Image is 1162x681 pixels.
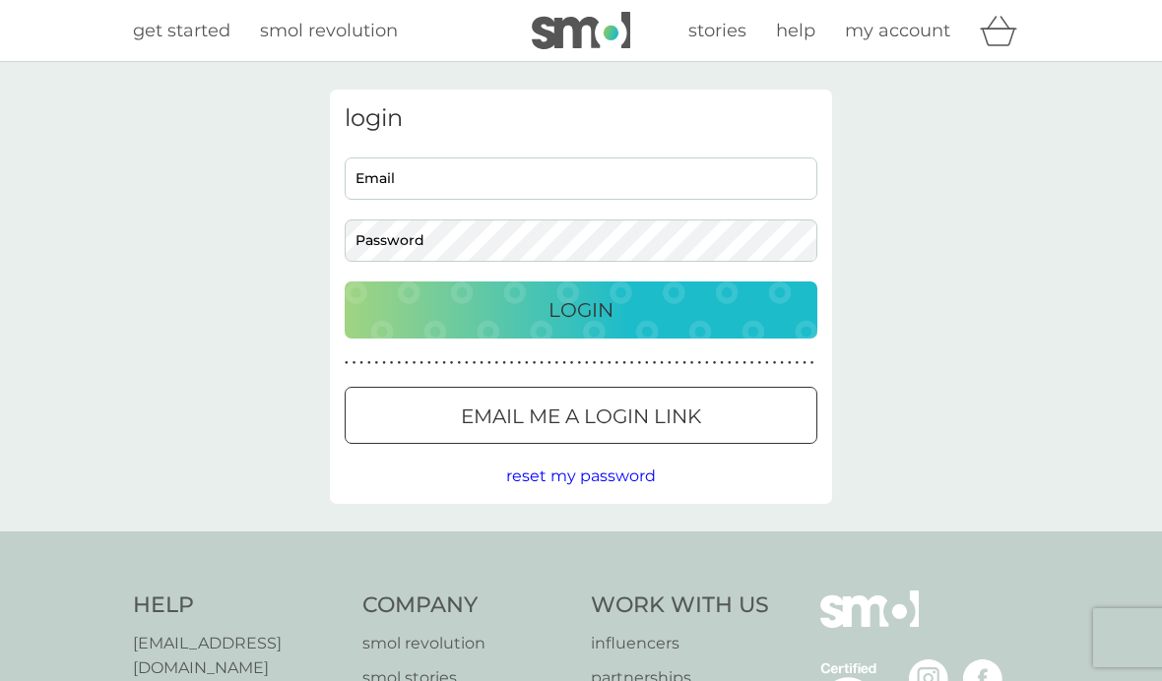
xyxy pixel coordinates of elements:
[457,358,461,368] p: ●
[776,20,815,41] span: help
[382,358,386,368] p: ●
[555,358,559,368] p: ●
[532,12,630,49] img: smol
[796,358,800,368] p: ●
[653,358,657,368] p: ●
[776,17,815,45] a: help
[780,358,784,368] p: ●
[705,358,709,368] p: ●
[615,358,619,368] p: ●
[533,358,537,368] p: ●
[765,358,769,368] p: ●
[630,358,634,368] p: ●
[736,358,740,368] p: ●
[549,294,613,326] p: Login
[362,590,572,621] h4: Company
[577,358,581,368] p: ●
[517,358,521,368] p: ●
[622,358,626,368] p: ●
[473,358,477,368] p: ●
[480,358,484,368] p: ●
[427,358,431,368] p: ●
[980,11,1029,50] div: basket
[750,358,754,368] p: ●
[608,358,612,368] p: ●
[637,358,641,368] p: ●
[420,358,423,368] p: ●
[600,358,604,368] p: ●
[390,358,394,368] p: ●
[697,358,701,368] p: ●
[682,358,686,368] p: ●
[525,358,529,368] p: ●
[367,358,371,368] p: ●
[570,358,574,368] p: ●
[133,20,230,41] span: get started
[845,20,950,41] span: my account
[375,358,379,368] p: ●
[345,281,817,339] button: Login
[495,358,499,368] p: ●
[540,358,544,368] p: ●
[442,358,446,368] p: ●
[359,358,363,368] p: ●
[810,358,814,368] p: ●
[506,464,656,489] button: reset my password
[133,590,343,621] h4: Help
[742,358,746,368] p: ●
[413,358,417,368] p: ●
[345,387,817,444] button: Email me a login link
[660,358,664,368] p: ●
[133,631,343,681] a: [EMAIL_ADDRESS][DOMAIN_NAME]
[260,17,398,45] a: smol revolution
[510,358,514,368] p: ●
[845,17,950,45] a: my account
[585,358,589,368] p: ●
[353,358,356,368] p: ●
[562,358,566,368] p: ●
[502,358,506,368] p: ●
[688,17,746,45] a: stories
[548,358,551,368] p: ●
[668,358,672,368] p: ●
[645,358,649,368] p: ●
[690,358,694,368] p: ●
[688,20,746,41] span: stories
[345,358,349,368] p: ●
[728,358,732,368] p: ●
[713,358,717,368] p: ●
[506,466,656,485] span: reset my password
[757,358,761,368] p: ●
[461,401,701,432] p: Email me a login link
[591,631,769,656] a: influencers
[397,358,401,368] p: ●
[465,358,469,368] p: ●
[720,358,724,368] p: ●
[820,590,919,657] img: smol
[773,358,777,368] p: ●
[260,20,398,41] span: smol revolution
[487,358,491,368] p: ●
[676,358,679,368] p: ●
[591,590,769,621] h4: Work With Us
[133,17,230,45] a: get started
[450,358,454,368] p: ●
[788,358,792,368] p: ●
[803,358,807,368] p: ●
[435,358,439,368] p: ●
[593,358,597,368] p: ●
[362,631,572,656] a: smol revolution
[345,104,817,133] h3: login
[405,358,409,368] p: ●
